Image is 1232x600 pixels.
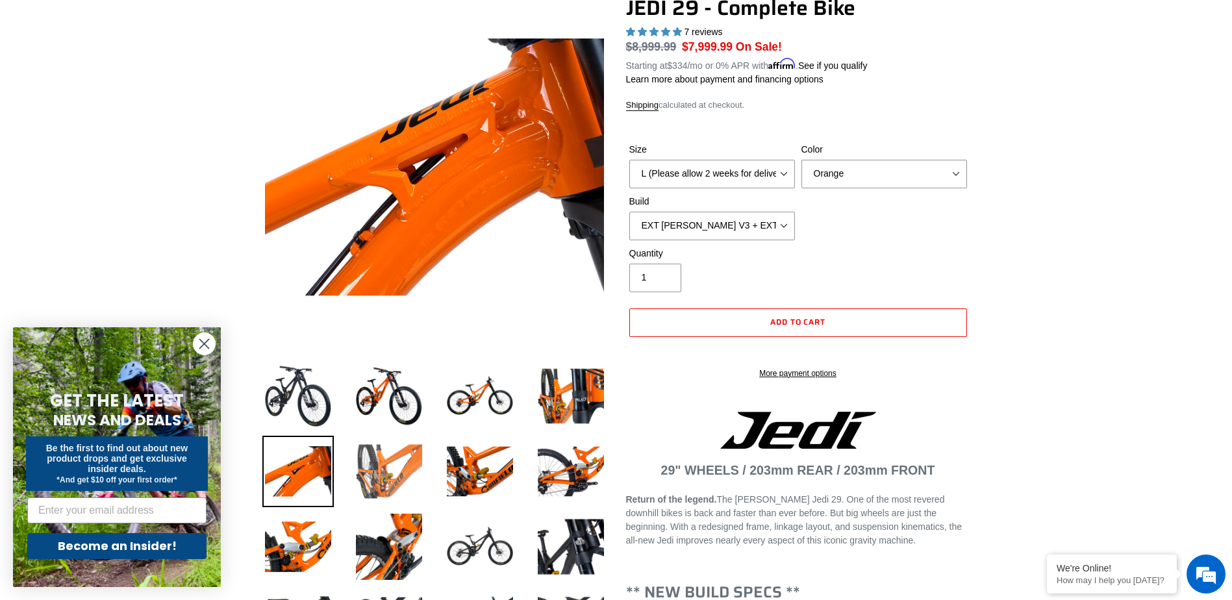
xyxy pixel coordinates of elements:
[736,38,782,55] span: On Sale!
[262,436,334,507] img: Load image into Gallery viewer, JEDI 29 - Complete Bike
[27,533,207,559] button: Become an Insider!
[768,58,796,69] span: Affirm
[629,368,967,379] a: More payment options
[1057,575,1167,585] p: How may I help you today?
[682,40,733,53] span: $7,999.99
[720,412,876,449] img: Jedi Logo
[444,436,516,507] img: Load image into Gallery viewer, JEDI 29 - Complete Bike
[626,74,823,84] a: Learn more about payment and financing options
[626,27,685,37] span: 5.00 stars
[626,494,717,505] strong: Return of the legend.
[626,493,970,547] p: The [PERSON_NAME] Jedi 29. One of the most revered downhill bikes is back and faster than ever be...
[27,497,207,523] input: Enter your email address
[684,27,722,37] span: 7 reviews
[801,143,967,156] label: Color
[262,511,334,582] img: Load image into Gallery viewer, JEDI 29 - Complete Bike
[1057,563,1167,573] div: We're Online!
[629,195,795,208] label: Build
[661,463,935,477] strong: 29" WHEELS / 203mm REAR / 203mm FRONT
[626,40,677,53] s: $8,999.99
[626,56,868,73] p: Starting at /mo or 0% APR with .
[535,511,607,582] img: Load image into Gallery viewer, JEDI 29 - Complete Bike
[262,360,334,432] img: Load image into Gallery viewer, JEDI 29 - Complete Bike
[535,436,607,507] img: Load image into Gallery viewer, JEDI 29 - Complete Bike
[626,99,970,112] div: calculated at checkout.
[626,100,659,111] a: Shipping
[353,511,425,582] img: Load image into Gallery viewer, JEDI 29 - Complete Bike
[629,308,967,337] button: Add to cart
[798,60,868,71] a: See if you qualify - Learn more about Affirm Financing (opens in modal)
[57,475,177,484] span: *And get $10 off your first order*
[46,443,188,474] span: Be the first to find out about new product drops and get exclusive insider deals.
[353,436,425,507] img: Load image into Gallery viewer, JEDI 29 - Complete Bike
[353,360,425,432] img: Load image into Gallery viewer, JEDI 29 - Complete Bike
[770,316,826,328] span: Add to cart
[53,410,181,431] span: NEWS AND DEALS
[629,247,795,260] label: Quantity
[193,332,216,355] button: Close dialog
[444,360,516,432] img: Load image into Gallery viewer, JEDI 29 - Complete Bike
[535,360,607,432] img: Load image into Gallery viewer, JEDI 29 - Complete Bike
[50,389,184,412] span: GET THE LATEST
[629,143,795,156] label: Size
[667,60,687,71] span: $334
[444,511,516,582] img: Load image into Gallery viewer, JEDI 29 - Complete Bike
